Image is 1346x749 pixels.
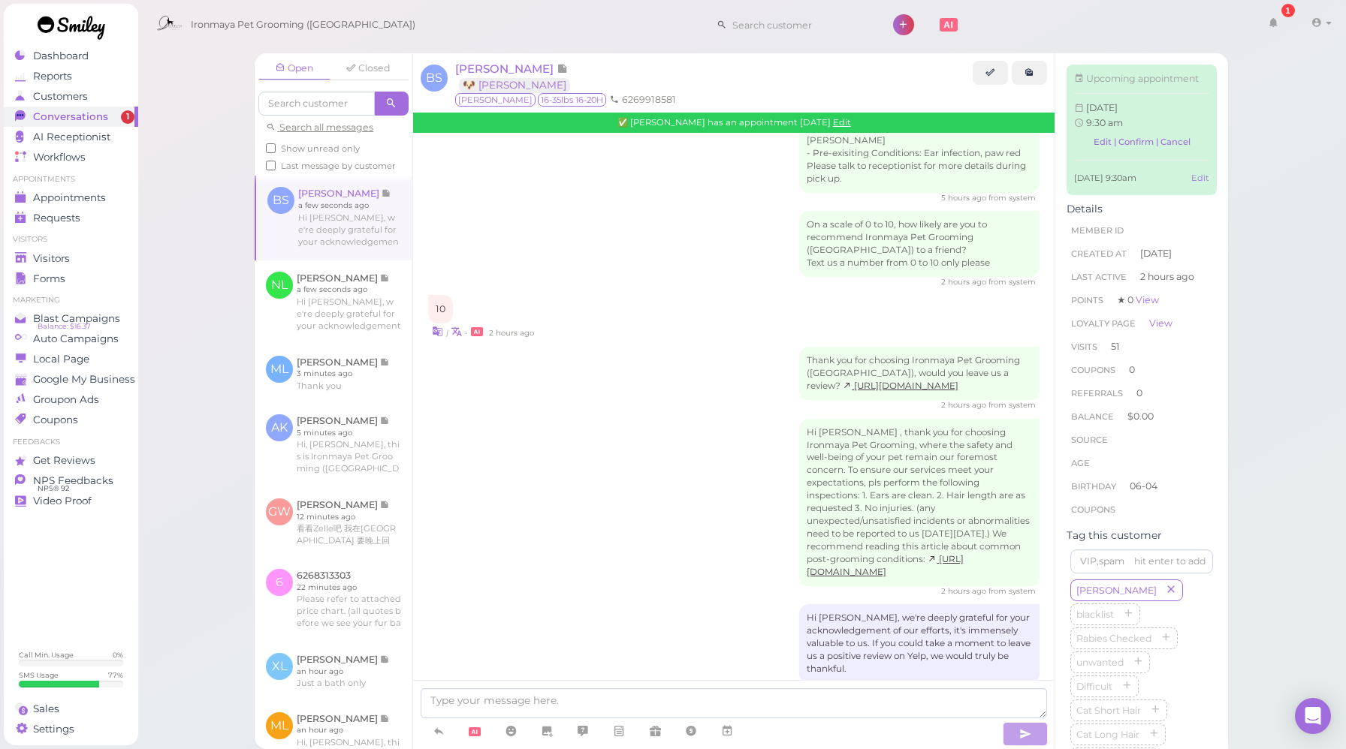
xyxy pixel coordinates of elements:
span: AI Receptionist [33,131,110,143]
li: Marketing [4,295,138,305]
span: NPS® 92 [38,483,69,495]
a: Get Reviews [4,450,138,471]
a: 🐶 [PERSON_NAME] [459,78,570,92]
a: Coupons [4,410,138,430]
span: 09/18/2025 02:34pm [941,400,988,410]
span: Workflows [33,151,86,164]
a: Reports [4,66,138,86]
li: 6269918581 [606,93,680,107]
a: Forms [4,269,138,289]
a: Workflows [4,147,138,167]
span: Appointments [33,191,106,204]
span: from system [988,277,1036,287]
div: [DATE] 9:30am [1074,172,1209,184]
span: Source [1071,435,1108,445]
span: from system [988,193,1036,203]
a: Edit [1191,172,1209,184]
a: Visitors [4,248,138,269]
span: Coupons [1071,504,1115,515]
span: Member ID [1071,225,1124,236]
span: Created At [1071,248,1127,259]
span: 09/18/2025 02:34pm [489,328,534,338]
span: 09/18/2025 02:51pm [941,586,988,596]
span: Groupon Ads [33,393,99,406]
span: Balance [1071,411,1116,422]
a: AI Receptionist [4,127,138,147]
span: Show unread only [281,143,360,154]
span: 9:30 am [1086,117,1123,128]
span: Google My Business [33,373,135,386]
div: Hi [PERSON_NAME], we're deeply grateful for your acknowledgement of our efforts, it's immensely v... [799,604,1040,683]
a: View [1149,317,1172,329]
a: Settings [4,719,138,739]
div: Tag this customer [1067,529,1217,542]
span: Ironmaya Pet Grooming ([GEOGRAPHIC_DATA]) [191,4,415,46]
a: Local Page [4,349,138,369]
a: Blast Campaigns Balance: $16.37 [4,308,138,329]
span: Reports [33,70,72,83]
span: Rabies Checked [1073,633,1154,644]
a: Customers [4,86,138,107]
span: Mon Oct 06 2025 09:30:00 GMT-0700 (Pacific Daylight Time) [1086,102,1118,113]
span: Requests [33,212,80,224]
a: Dashboard [4,46,138,66]
a: [PERSON_NAME] 🐶 [PERSON_NAME] [455,62,578,92]
span: unwanted [1073,657,1127,668]
span: Confirmed [617,117,628,128]
span: Forms [33,272,65,285]
span: Video Proof [33,495,92,507]
i: | [446,328,448,338]
a: Appointments [4,188,138,208]
span: Dashboard [33,50,89,62]
div: On a scale of 0 to 10, how likely are you to recommend Ironmaya Pet Grooming ([GEOGRAPHIC_DATA]) ... [799,211,1040,277]
span: Difficult [1073,681,1115,692]
span: Cat Short Hair [1073,705,1144,716]
div: Upcoming appointment [1074,72,1209,86]
a: [URL][DOMAIN_NAME] [843,381,958,391]
a: Search all messages [266,122,373,133]
a: Edit | Confirm | Cancel [1074,132,1209,152]
input: Show unread only [266,143,276,153]
span: Blast Campaigns [33,312,120,325]
span: Balance: $16.37 [38,320,91,332]
span: Auto Campaigns [33,332,119,345]
li: 06-04 [1067,474,1217,498]
input: Search customer [258,92,375,116]
div: hit enter to add [1134,555,1206,568]
div: SMS Usage [19,670,59,680]
div: Open Intercom Messenger [1295,698,1331,734]
div: Hi [PERSON_NAME] , thank you for choosing Ironmaya Pet Grooming, where the safety and well-being ... [799,419,1040,586]
span: BS [421,65,448,92]
span: [PERSON_NAME] [455,93,536,107]
span: [PERSON_NAME] [1073,585,1160,596]
input: VIP,spam [1070,549,1213,573]
a: Sales [4,699,138,719]
span: age [1071,458,1090,468]
span: ★ 0 [1117,294,1159,305]
a: Auto Campaigns [4,329,138,349]
a: Edit [833,117,851,128]
a: Video Proof [4,491,138,511]
span: 09/18/2025 02:34pm [941,277,988,287]
span: Coupons [33,414,78,426]
li: 0 [1067,358,1217,382]
span: 1 [121,110,134,124]
span: Referrals [1071,388,1123,399]
span: Get Reviews [33,454,95,467]
div: 0 % [113,650,123,660]
span: Coupons [1071,365,1115,375]
a: NPS Feedbacks NPS® 92 [4,471,138,491]
span: Points [1071,295,1103,305]
span: Visitors [33,252,70,265]
span: Customers [33,90,88,103]
span: Last message by customer [281,161,396,171]
span: Conversations [33,110,108,123]
div: • [428,323,1040,339]
span: blacklist [1073,609,1117,620]
input: Last message by customer [266,161,276,170]
li: 0 [1067,381,1217,405]
div: 1 [1281,4,1295,17]
span: Sales [33,702,59,715]
span: Note [557,62,568,76]
div: Details [1067,203,1217,215]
